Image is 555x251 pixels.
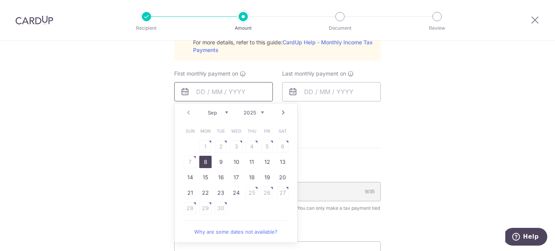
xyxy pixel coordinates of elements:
a: 22 [199,187,212,199]
p: Recipient [118,24,175,32]
a: 10 [230,156,242,168]
p: Amount [215,24,272,32]
span: Sunday [184,125,196,137]
a: 12 [261,156,273,168]
a: 17 [230,171,242,184]
a: 14 [184,171,196,184]
a: Next [279,108,288,117]
input: DD / MM / YYYY [174,82,273,101]
p: Review [409,24,466,32]
span: Last monthly payment on [282,70,346,77]
p: Document [311,24,368,32]
a: 9 [215,156,227,168]
span: First monthly payment on [174,70,238,77]
div: 9/35 [365,188,375,195]
input: DD / MM / YYYY [282,82,381,101]
span: Tuesday [215,125,227,137]
img: CardUp [15,15,53,25]
a: 19 [261,171,273,184]
span: Monday [199,125,212,137]
a: 21 [184,187,196,199]
a: Why are some dates not available? [184,224,288,239]
a: 15 [199,171,212,184]
iframe: Opens a widget where you can find more information [505,228,547,247]
span: Wednesday [230,125,242,137]
a: 24 [230,187,242,199]
a: 16 [215,171,227,184]
a: 8 [199,156,212,168]
span: Saturday [276,125,289,137]
a: 13 [276,156,289,168]
a: 20 [276,171,289,184]
a: 18 [246,171,258,184]
a: 11 [246,156,258,168]
span: Friday [261,125,273,137]
span: Thursday [246,125,258,137]
a: 23 [215,187,227,199]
